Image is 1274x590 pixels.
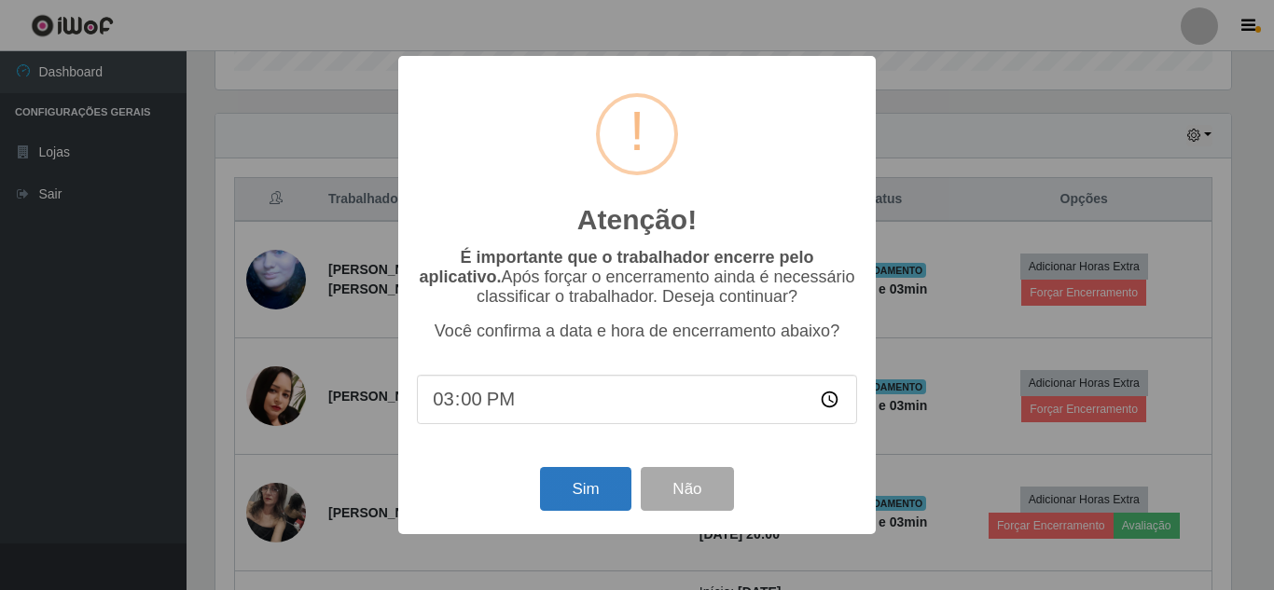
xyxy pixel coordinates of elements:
[417,248,857,307] p: Após forçar o encerramento ainda é necessário classificar o trabalhador. Deseja continuar?
[540,467,630,511] button: Sim
[641,467,733,511] button: Não
[419,248,813,286] b: É importante que o trabalhador encerre pelo aplicativo.
[417,322,857,341] p: Você confirma a data e hora de encerramento abaixo?
[577,203,697,237] h2: Atenção!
